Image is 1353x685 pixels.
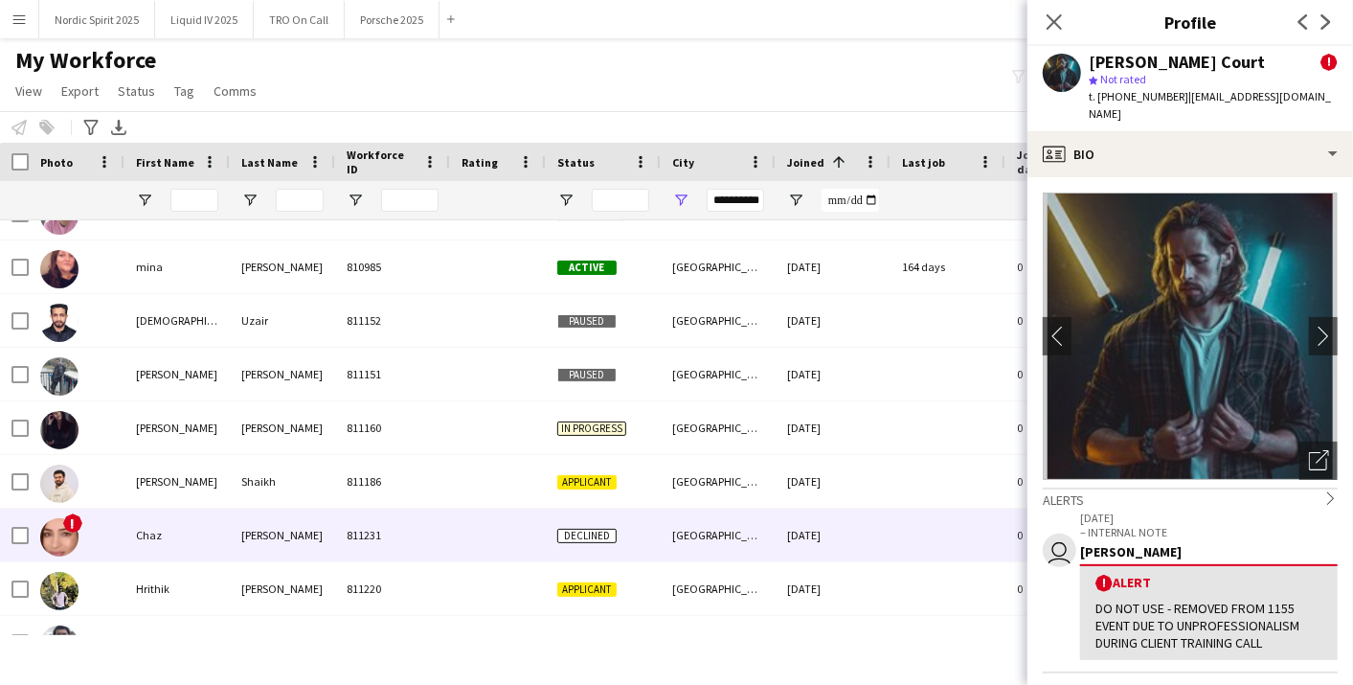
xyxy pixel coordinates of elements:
[557,261,617,275] span: Active
[345,1,440,38] button: Porsche 2025
[124,562,230,615] div: Hrithik
[276,189,324,212] input: Last Name Filter Input
[1005,348,1130,400] div: 0
[1043,488,1338,509] div: Alerts
[124,401,230,454] div: [PERSON_NAME]
[170,189,218,212] input: First Name Filter Input
[40,572,79,610] img: Hrithik Nagdev
[902,155,945,170] span: Last job
[124,240,230,293] div: mina
[335,562,450,615] div: 811220
[1080,511,1338,525] p: [DATE]
[1095,575,1113,592] span: !
[672,155,694,170] span: City
[335,240,450,293] div: 810985
[661,509,776,561] div: [GEOGRAPHIC_DATA]
[40,357,79,396] img: Saif Hassan
[230,294,335,347] div: Uzair
[107,116,130,139] app-action-btn: Export XLSX
[787,155,824,170] span: Joined
[40,518,79,557] img: Chaz Sehmi
[1005,240,1130,293] div: 0
[214,82,257,100] span: Comms
[557,368,617,382] span: Paused
[661,348,776,400] div: [GEOGRAPHIC_DATA]
[79,116,102,139] app-action-btn: Advanced filters
[776,240,891,293] div: [DATE]
[1027,131,1353,177] div: Bio
[1005,562,1130,615] div: 0
[1089,89,1188,103] span: t. [PHONE_NUMBER]
[557,155,595,170] span: Status
[230,616,335,669] div: [PERSON_NAME]
[63,514,82,533] span: !
[776,401,891,454] div: [DATE]
[661,294,776,347] div: [GEOGRAPHIC_DATA]
[230,509,335,561] div: [PERSON_NAME]
[1080,525,1338,539] p: – INTERNAL NOTE
[1320,54,1338,71] span: !
[40,304,79,342] img: Muhammad Uzair
[557,582,617,597] span: Applicant
[8,79,50,103] a: View
[136,192,153,209] button: Open Filter Menu
[1089,54,1265,71] div: [PERSON_NAME] Court
[381,189,439,212] input: Workforce ID Filter Input
[776,509,891,561] div: [DATE]
[335,509,450,561] div: 811231
[661,562,776,615] div: [GEOGRAPHIC_DATA]
[230,562,335,615] div: [PERSON_NAME]
[136,155,194,170] span: First Name
[118,82,155,100] span: Status
[661,401,776,454] div: [GEOGRAPHIC_DATA]
[1005,294,1130,347] div: 0
[891,616,1005,669] div: 58 days
[1089,89,1331,121] span: | [EMAIL_ADDRESS][DOMAIN_NAME]
[15,82,42,100] span: View
[1095,600,1322,652] div: DO NOT USE - REMOVED FROM 1155 EVENT DUE TO UNPROFESSIONALISM DURING CLIENT TRAINING CALL
[1005,455,1130,508] div: 0
[40,465,79,503] img: Muzammil Ahmed Shaikh
[1005,616,1130,669] div: 15
[124,616,230,669] div: [PERSON_NAME]
[39,1,155,38] button: Nordic Spirit 2025
[592,189,649,212] input: Status Filter Input
[557,529,617,543] span: Declined
[61,82,99,100] span: Export
[787,192,804,209] button: Open Filter Menu
[822,189,879,212] input: Joined Filter Input
[54,79,106,103] a: Export
[1080,543,1338,560] div: [PERSON_NAME]
[230,348,335,400] div: [PERSON_NAME]
[1100,72,1146,86] span: Not rated
[557,422,626,436] span: In progress
[1017,148,1095,176] span: Jobs (last 90 days)
[776,616,891,669] div: [DATE]
[462,155,498,170] span: Rating
[707,189,764,212] input: City Filter Input
[241,192,259,209] button: Open Filter Menu
[40,626,79,664] img: Khizar Shahbaz
[557,475,617,490] span: Applicant
[241,155,298,170] span: Last Name
[347,148,416,176] span: Workforce ID
[40,250,79,288] img: mina dilella
[557,192,575,209] button: Open Filter Menu
[661,240,776,293] div: [GEOGRAPHIC_DATA]
[124,294,230,347] div: [DEMOGRAPHIC_DATA]
[155,1,254,38] button: Liquid IV 2025
[776,348,891,400] div: [DATE]
[40,155,73,170] span: Photo
[335,455,450,508] div: 811186
[206,79,264,103] a: Comms
[1027,10,1353,34] h3: Profile
[776,294,891,347] div: [DATE]
[1299,442,1338,480] div: Open photos pop-in
[254,1,345,38] button: TRO On Call
[335,616,450,669] div: 811285
[672,192,689,209] button: Open Filter Menu
[661,455,776,508] div: [GEOGRAPHIC_DATA]
[167,79,202,103] a: Tag
[1005,509,1130,561] div: 0
[891,240,1005,293] div: 164 days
